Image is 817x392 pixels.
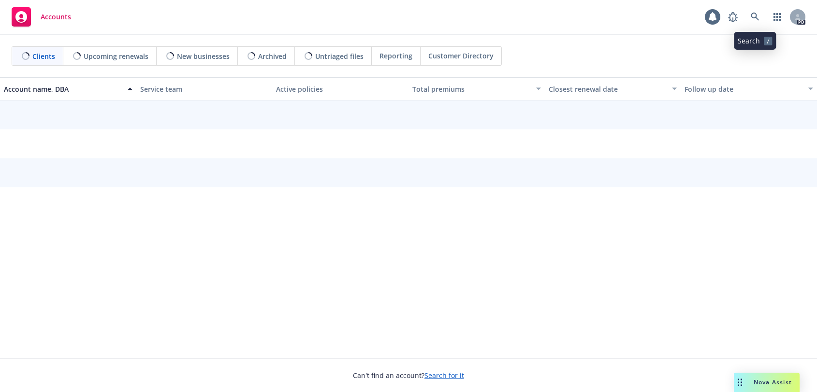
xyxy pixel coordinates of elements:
button: Follow up date [681,77,817,100]
span: Can't find an account? [353,370,464,380]
span: Untriaged files [315,51,364,61]
button: Closest renewal date [545,77,681,100]
div: Follow up date [685,84,802,94]
span: Accounts [41,13,71,21]
span: Clients [32,51,55,61]
span: Archived [258,51,287,61]
span: Nova Assist [754,378,792,386]
button: Service team [136,77,273,100]
span: Customer Directory [428,51,494,61]
div: Service team [140,84,269,94]
button: Total premiums [408,77,545,100]
div: Account name, DBA [4,84,122,94]
span: Reporting [379,51,412,61]
a: Accounts [8,3,75,30]
button: Active policies [272,77,408,100]
div: Closest renewal date [549,84,667,94]
span: Upcoming renewals [84,51,148,61]
button: Nova Assist [734,373,800,392]
span: New businesses [177,51,230,61]
a: Search for it [424,371,464,380]
div: Total premiums [412,84,530,94]
a: Switch app [768,7,787,27]
div: Active policies [276,84,405,94]
a: Search [745,7,765,27]
a: Report a Bug [723,7,743,27]
div: Drag to move [734,373,746,392]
